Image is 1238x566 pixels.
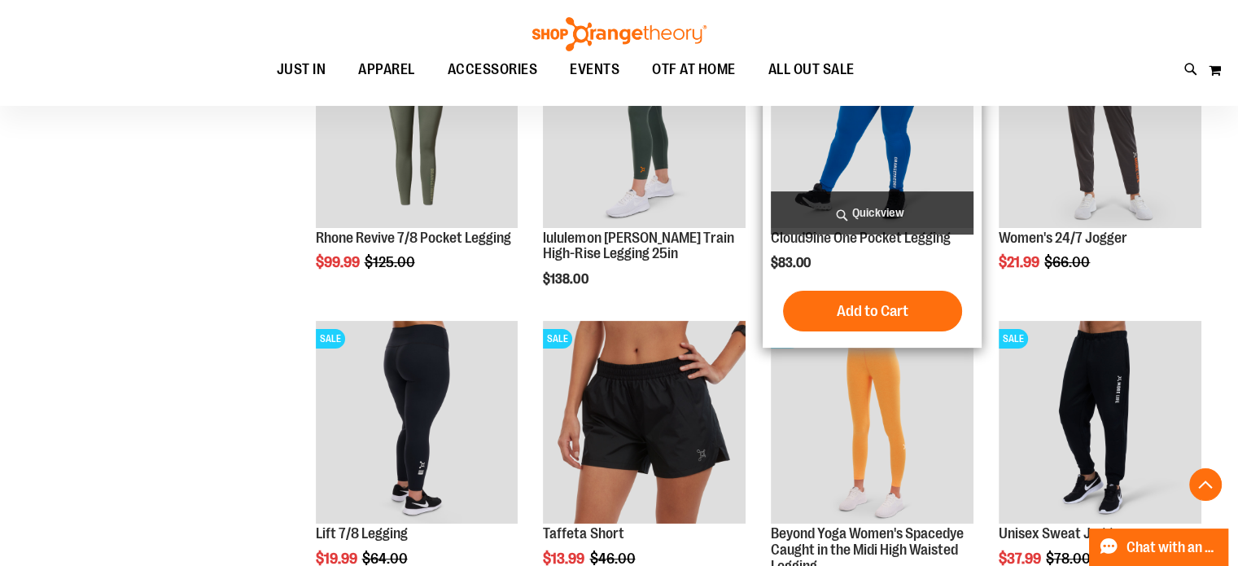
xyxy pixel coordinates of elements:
[1126,540,1218,555] span: Chat with an Expert
[999,329,1028,349] span: SALE
[530,17,709,51] img: Shop Orangetheory
[543,329,572,349] span: SALE
[543,25,746,230] a: Main view of 2024 October lululemon Wunder Train High-Rise
[543,321,746,524] img: Main Image of Taffeta Short
[771,25,973,230] a: Cloud9ine One Pocket Legging
[771,25,973,228] img: Cloud9ine One Pocket Legging
[543,230,733,262] a: lululemon [PERSON_NAME] Train High-Rise Legging 25in
[316,321,518,524] img: 2024 October Lift 7/8 Legging
[1089,529,1229,566] button: Chat with an Expert
[991,17,1210,313] div: product
[316,321,518,526] a: 2024 October Lift 7/8 LeggingSALE
[316,230,511,246] a: Rhone Revive 7/8 Pocket Legging
[543,321,746,526] a: Main Image of Taffeta ShortSALE
[570,51,619,88] span: EVENTS
[999,25,1201,230] a: Product image for 24/7 JoggerSALE
[771,230,951,246] a: Cloud9ine One Pocket Legging
[999,254,1042,270] span: $21.99
[783,291,962,331] button: Add to Cart
[763,17,982,349] div: product
[837,302,908,320] span: Add to Cart
[316,525,408,542] a: Lift 7/8 Legging
[365,254,418,270] span: $125.00
[771,321,973,526] a: Product image for Beyond Yoga Womens Spacedye Caught in the Midi High Waisted LeggingSALE
[358,51,415,88] span: APPAREL
[543,525,623,542] a: Taffeta Short
[768,51,855,88] span: ALL OUT SALE
[316,329,345,349] span: SALE
[308,17,527,313] div: product
[316,25,518,228] img: Rhone Revive 7/8 Pocket Legging
[1044,254,1092,270] span: $66.00
[999,321,1201,526] a: Product image for Unisex Sweat JoggerSALE
[535,17,754,328] div: product
[771,191,973,235] a: Quickview
[316,25,518,230] a: Rhone Revive 7/8 Pocket LeggingSALE
[1189,468,1222,501] button: Back To Top
[316,254,362,270] span: $99.99
[999,230,1127,246] a: Women's 24/7 Jogger
[543,25,746,228] img: Main view of 2024 October lululemon Wunder Train High-Rise
[543,272,590,287] span: $138.00
[448,51,538,88] span: ACCESSORIES
[999,25,1201,228] img: Product image for 24/7 Jogger
[999,321,1201,524] img: Product image for Unisex Sweat Jogger
[771,321,973,524] img: Product image for Beyond Yoga Womens Spacedye Caught in the Midi High Waisted Legging
[999,525,1126,542] a: Unisex Sweat Jogger
[652,51,736,88] span: OTF AT HOME
[277,51,326,88] span: JUST IN
[771,256,813,270] span: $83.00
